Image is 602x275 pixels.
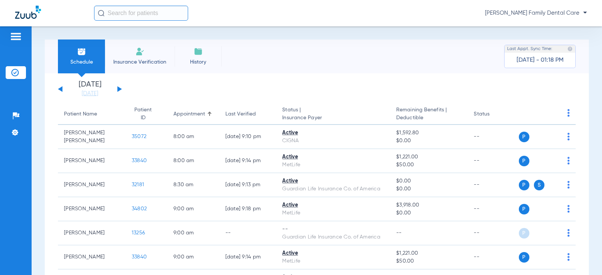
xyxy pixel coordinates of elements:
[282,129,384,137] div: Active
[98,10,105,17] img: Search Icon
[276,104,390,125] th: Status |
[58,173,126,197] td: [PERSON_NAME]
[64,58,99,66] span: Schedule
[58,245,126,269] td: [PERSON_NAME]
[64,110,120,118] div: Patient Name
[567,253,570,261] img: group-dot-blue.svg
[132,106,155,122] div: Patient ID
[67,90,112,97] a: [DATE]
[282,257,384,265] div: MetLife
[167,173,219,197] td: 8:30 AM
[64,110,97,118] div: Patient Name
[468,221,518,245] td: --
[173,110,213,118] div: Appointment
[282,225,384,233] div: --
[396,257,462,265] span: $50.00
[396,209,462,217] span: $0.00
[225,110,256,118] div: Last Verified
[15,6,41,19] img: Zuub Logo
[396,161,462,169] span: $50.00
[396,201,462,209] span: $3,918.00
[396,230,402,235] span: --
[67,81,112,97] li: [DATE]
[219,197,277,221] td: [DATE] 9:18 PM
[225,110,271,118] div: Last Verified
[468,197,518,221] td: --
[219,149,277,173] td: [DATE] 9:14 PM
[553,109,561,117] img: filter.svg
[58,149,126,173] td: [PERSON_NAME]
[180,58,216,66] span: History
[567,229,570,237] img: group-dot-blue.svg
[194,47,203,56] img: History
[167,245,219,269] td: 9:00 AM
[94,6,188,21] input: Search for patients
[396,137,462,145] span: $0.00
[468,104,518,125] th: Status
[132,206,147,211] span: 34802
[519,156,529,166] span: P
[390,104,468,125] th: Remaining Benefits |
[396,185,462,193] span: $0.00
[567,157,570,164] img: group-dot-blue.svg
[468,245,518,269] td: --
[219,125,277,149] td: [DATE] 9:10 PM
[468,173,518,197] td: --
[534,180,544,190] span: S
[132,230,145,235] span: 13256
[519,204,529,214] span: P
[519,132,529,142] span: P
[519,180,529,190] span: P
[519,252,529,263] span: P
[282,153,384,161] div: Active
[135,47,144,56] img: Manual Insurance Verification
[519,228,529,239] span: P
[567,133,570,140] img: group-dot-blue.svg
[485,9,587,17] span: [PERSON_NAME] Family Dental Care
[507,45,552,53] span: Last Appt. Sync Time:
[468,149,518,173] td: --
[58,197,126,221] td: [PERSON_NAME]
[167,125,219,149] td: 8:00 AM
[396,153,462,161] span: $1,221.00
[77,47,86,56] img: Schedule
[219,173,277,197] td: [DATE] 9:13 PM
[58,221,126,245] td: [PERSON_NAME]
[282,137,384,145] div: CIGNA
[282,185,384,193] div: Guardian Life Insurance Co. of America
[132,182,144,187] span: 32181
[132,158,147,163] span: 33840
[282,114,384,122] span: Insurance Payer
[468,125,518,149] td: --
[219,245,277,269] td: [DATE] 9:14 PM
[132,106,161,122] div: Patient ID
[167,221,219,245] td: 9:00 AM
[282,177,384,185] div: Active
[396,114,462,122] span: Deductible
[567,109,570,117] img: group-dot-blue.svg
[567,181,570,188] img: group-dot-blue.svg
[517,56,564,64] span: [DATE] - 01:18 PM
[219,221,277,245] td: --
[567,205,570,213] img: group-dot-blue.svg
[282,201,384,209] div: Active
[132,254,147,260] span: 33840
[396,249,462,257] span: $1,221.00
[167,197,219,221] td: 9:00 AM
[10,32,22,41] img: hamburger-icon
[58,125,126,149] td: [PERSON_NAME] [PERSON_NAME]
[282,249,384,257] div: Active
[167,149,219,173] td: 8:00 AM
[282,209,384,217] div: MetLife
[111,58,169,66] span: Insurance Verification
[396,129,462,137] span: $1,592.80
[396,177,462,185] span: $0.00
[132,134,146,139] span: 35072
[173,110,205,118] div: Appointment
[282,161,384,169] div: MetLife
[567,46,573,52] img: last sync help info
[282,233,384,241] div: Guardian Life Insurance Co. of America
